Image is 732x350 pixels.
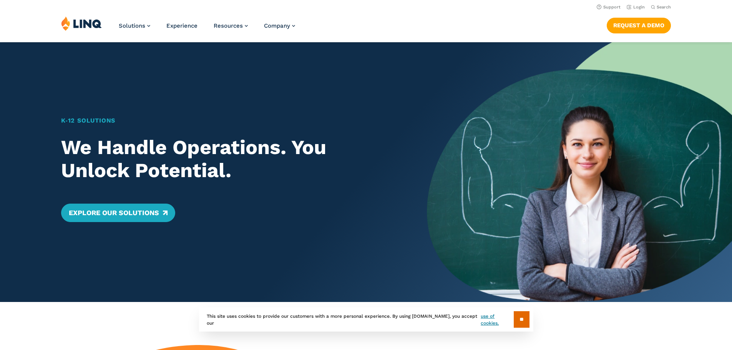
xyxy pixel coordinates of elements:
[607,16,671,33] nav: Button Navigation
[264,22,290,29] span: Company
[481,313,513,327] a: use of cookies.
[61,136,397,182] h2: We Handle Operations. You Unlock Potential.
[651,4,671,10] button: Open Search Bar
[607,18,671,33] a: Request a Demo
[597,5,621,10] a: Support
[119,22,150,29] a: Solutions
[166,22,198,29] a: Experience
[214,22,248,29] a: Resources
[627,5,645,10] a: Login
[119,16,295,41] nav: Primary Navigation
[199,307,533,332] div: This site uses cookies to provide our customers with a more personal experience. By using [DOMAIN...
[119,22,145,29] span: Solutions
[214,22,243,29] span: Resources
[264,22,295,29] a: Company
[61,16,102,31] img: LINQ | K‑12 Software
[61,204,175,222] a: Explore Our Solutions
[61,116,397,125] h1: K‑12 Solutions
[657,5,671,10] span: Search
[427,42,732,302] img: Home Banner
